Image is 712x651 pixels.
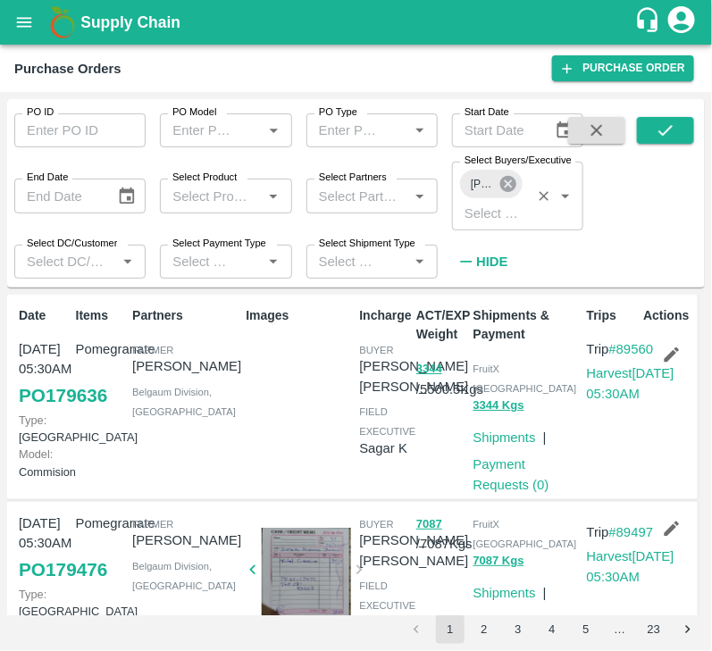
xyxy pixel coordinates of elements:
button: Hide [452,246,513,277]
label: Select DC/Customer [27,237,117,251]
p: Trip [587,339,674,359]
p: Date [19,306,69,325]
button: Open [116,250,139,273]
p: / 7087 Kgs [416,513,466,555]
b: Supply Chain [80,13,180,31]
div: customer-support [634,6,666,38]
div: account of current user [666,4,698,41]
a: PO179476 [19,554,107,586]
input: Start Date [452,113,540,147]
button: Go to page 23 [640,615,668,644]
div: | [536,421,547,447]
a: Shipments [473,430,536,445]
span: field executive [359,406,415,437]
input: Select Product [165,184,256,207]
span: Farmer [132,345,173,355]
button: Choose date [110,179,144,213]
span: buyer [359,345,393,355]
p: [GEOGRAPHIC_DATA] [19,412,69,446]
label: Start Date [465,105,509,120]
p: [PERSON_NAME] [PERSON_NAME] [359,356,468,396]
label: Select Shipment Type [319,237,415,251]
span: Farmer [132,519,173,530]
a: Harvest[DATE] 05:30AM [587,549,674,583]
button: Open [262,250,285,273]
button: open drawer [4,2,45,43]
button: Open [408,250,431,273]
button: Clear [532,184,557,208]
p: Shipments & Payment [473,306,580,344]
button: Go to page 3 [504,615,532,644]
a: Supply Chain [80,10,634,35]
button: 7087 [416,514,442,535]
strong: Hide [476,255,507,269]
p: [DATE] 05:30AM [19,513,69,554]
button: Open [262,185,285,208]
span: FruitX [GEOGRAPHIC_DATA] [473,519,577,549]
input: Select Payment Type [165,250,233,273]
p: [PERSON_NAME] [PERSON_NAME] [359,530,468,571]
label: PO ID [27,105,54,120]
p: Actions [643,306,693,325]
input: Select Shipment Type [312,250,380,273]
p: Pomegranate [76,513,126,533]
label: End Date [27,171,68,185]
input: Select Partners [312,184,403,207]
div: … [606,622,634,638]
div: Purchase Orders [14,57,121,80]
input: Enter PO Type [312,119,380,142]
button: Open [408,119,431,142]
p: [GEOGRAPHIC_DATA] [19,586,69,620]
p: Commision [19,446,69,480]
button: page 1 [436,615,465,644]
button: Choose date [548,113,582,147]
p: Sagar K [359,438,415,458]
img: logo [45,4,80,40]
p: Sagar K [359,612,415,631]
span: [PERSON_NAME] [PERSON_NAME] [460,175,504,194]
p: [DATE] 05:30AM [19,339,69,380]
button: Open [554,185,577,208]
a: #89497 [609,525,654,539]
a: PO179636 [19,380,107,412]
span: Belgaum Division , [GEOGRAPHIC_DATA] [132,561,236,591]
button: 7087 Kgs [473,551,524,572]
p: / 5500.5 Kgs [416,358,466,399]
div: [PERSON_NAME] [PERSON_NAME] [460,170,523,198]
label: PO Model [172,105,217,120]
a: Payment Requests (2) [473,613,549,647]
button: Open [408,185,431,208]
input: Select Buyers/Executive [457,201,525,224]
nav: pagination navigation [399,615,705,644]
a: #89560 [609,342,654,356]
input: Enter PO ID [14,113,146,147]
a: Payment Requests (0) [473,457,549,491]
p: Trips [587,306,637,325]
p: Images [246,306,352,325]
label: PO Type [319,105,357,120]
input: Select DC/Customer [20,250,111,273]
p: Pomegranate [76,339,126,359]
span: Type: [19,413,46,427]
a: Shipments [473,586,536,600]
p: Items [76,306,126,325]
label: Select Partners [319,171,387,185]
span: Model: [19,447,53,461]
span: buyer [359,519,393,530]
button: Go to next page [674,615,702,644]
input: End Date [14,179,103,213]
p: Trip [587,522,674,542]
button: Open [262,119,285,142]
div: | [536,576,547,603]
p: Incharge [359,306,409,325]
span: Type: [19,588,46,601]
p: [PERSON_NAME] [132,356,241,376]
span: field executive [359,580,415,611]
button: 3344 [416,359,442,380]
p: ACT/EXP Weight [416,306,466,344]
button: Go to page 4 [538,615,566,644]
button: Go to page 5 [572,615,600,644]
button: Go to page 2 [470,615,498,644]
a: Purchase Order [552,55,694,81]
a: Harvest[DATE] 05:30AM [587,366,674,400]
